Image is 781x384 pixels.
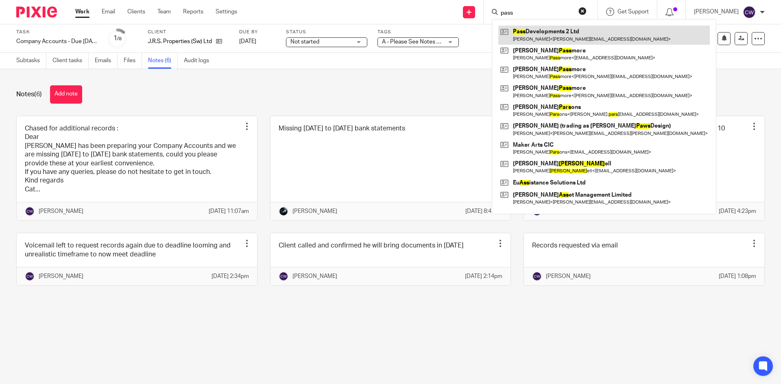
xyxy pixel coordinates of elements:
button: Add note [50,85,82,104]
a: Team [157,8,171,16]
img: Pixie [16,7,57,17]
a: Reports [183,8,203,16]
label: Client [148,29,229,35]
button: Clear [578,7,587,15]
a: Email [102,8,115,16]
img: svg%3E [25,271,35,281]
p: [DATE] 11:07am [209,207,249,215]
label: Status [286,29,367,35]
img: svg%3E [279,271,288,281]
span: Not started [290,39,319,45]
div: Company Accounts - Due [DATE] Onwards [16,37,98,46]
p: [PERSON_NAME] [39,207,83,215]
p: [DATE] 1:08pm [719,272,756,280]
a: Settings [216,8,237,16]
a: Subtasks [16,53,46,69]
label: Task [16,29,98,35]
img: 1000002122.jpg [279,206,288,216]
span: [DATE] [239,39,256,44]
p: [PERSON_NAME] [39,272,83,280]
a: Audit logs [184,53,215,69]
label: Tags [377,29,459,35]
p: [DATE] 8:43am [465,207,502,215]
a: Work [75,8,89,16]
a: Notes (6) [148,53,178,69]
p: [PERSON_NAME] [292,272,337,280]
p: J.R.S. Properties (Sw) Ltd [148,37,212,46]
span: Get Support [617,9,649,15]
p: [PERSON_NAME] [546,272,591,280]
small: /8 [117,37,122,41]
h1: Notes [16,90,42,99]
label: Due by [239,29,276,35]
p: [DATE] 2:14pm [465,272,502,280]
p: [PERSON_NAME] [292,207,337,215]
a: Clients [127,8,145,16]
span: A - Please See Notes + 1 [382,39,444,45]
input: Search [500,10,573,17]
a: Files [124,53,142,69]
p: [PERSON_NAME] [694,8,739,16]
div: 1 [113,34,122,43]
p: [DATE] 2:34pm [212,272,249,280]
p: [DATE] 4:23pm [719,207,756,215]
img: svg%3E [743,6,756,19]
a: Emails [95,53,118,69]
a: Client tasks [52,53,89,69]
span: (6) [34,91,42,98]
img: svg%3E [25,206,35,216]
img: svg%3E [532,271,542,281]
div: Company Accounts - Due 1st May 2023 Onwards [16,37,98,46]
